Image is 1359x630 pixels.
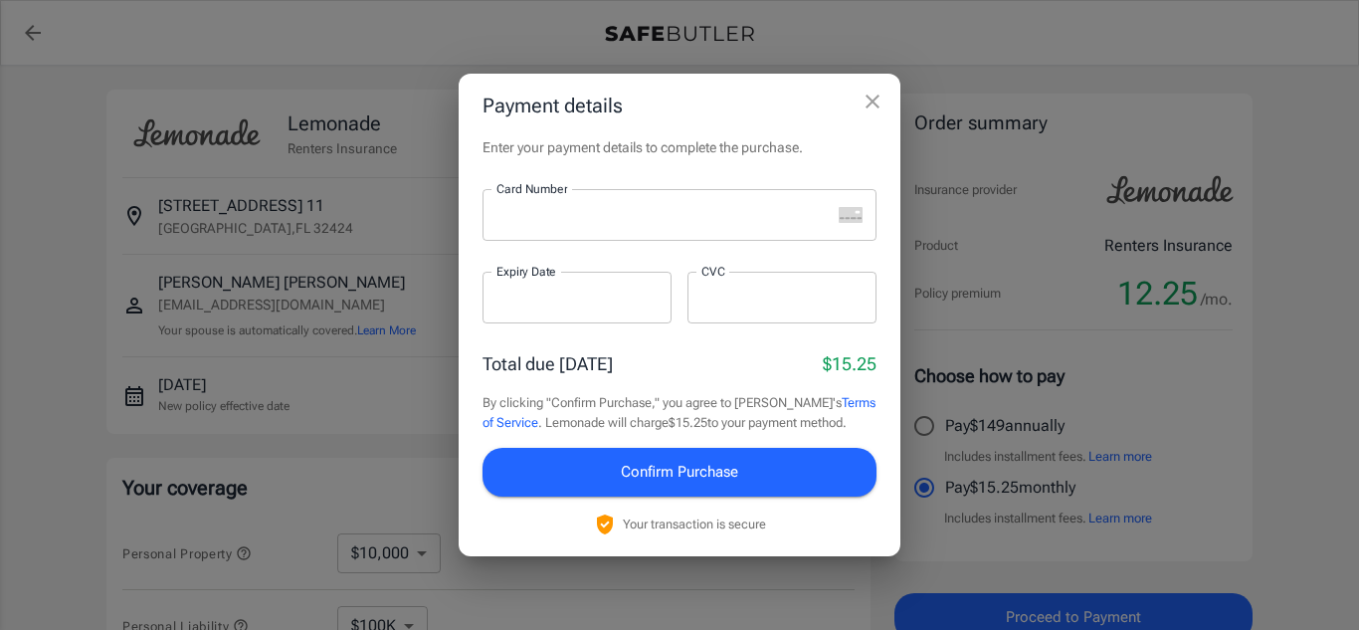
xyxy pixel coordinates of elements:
[483,137,876,157] p: Enter your payment details to complete the purchase.
[496,180,567,197] label: Card Number
[621,459,738,485] span: Confirm Purchase
[839,207,863,223] svg: unknown
[496,263,556,280] label: Expiry Date
[483,448,876,496] button: Confirm Purchase
[823,350,876,377] p: $15.25
[483,350,613,377] p: Total due [DATE]
[701,263,725,280] label: CVC
[496,289,658,308] iframe: Secure expiration date input frame
[496,206,831,225] iframe: Secure card number input frame
[701,289,863,308] iframe: Secure CVC input frame
[483,395,875,430] a: Terms of Service
[459,74,900,137] h2: Payment details
[483,393,876,432] p: By clicking "Confirm Purchase," you agree to [PERSON_NAME]'s . Lemonade will charge $15.25 to you...
[623,515,766,533] p: Your transaction is secure
[853,82,892,121] button: close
